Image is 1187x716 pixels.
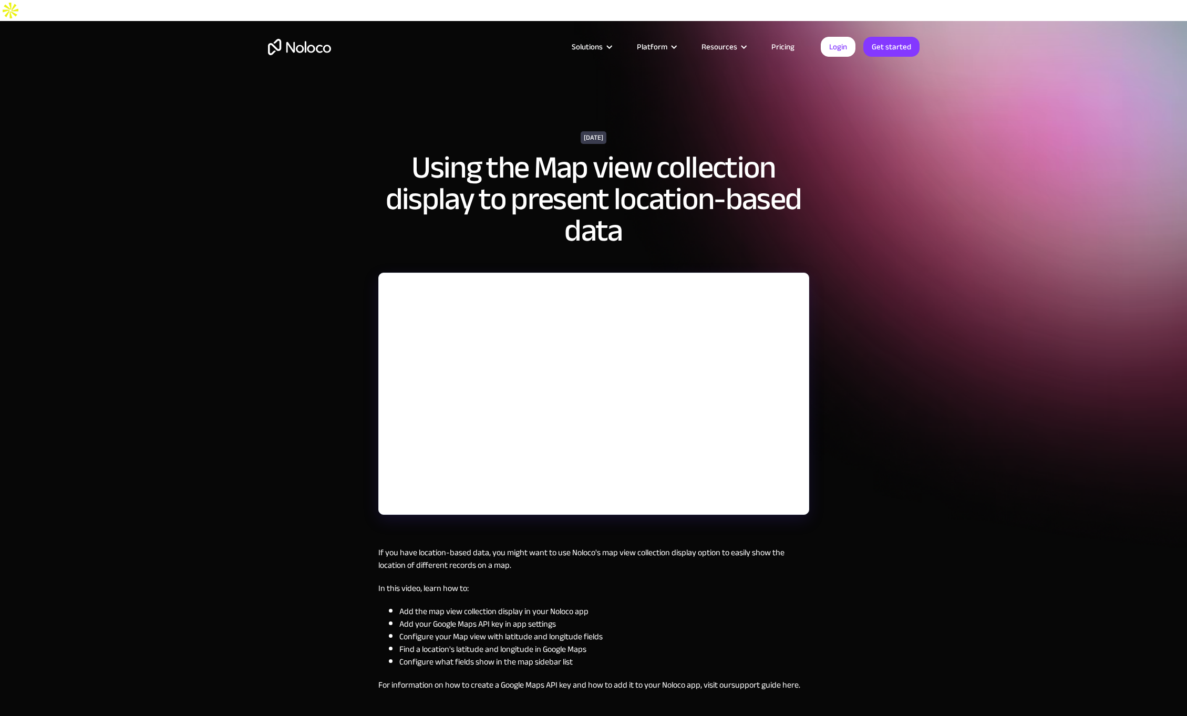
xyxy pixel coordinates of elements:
div: Solutions [559,40,624,54]
div: Platform [624,40,688,54]
p: For information on how to create a Google Maps API key and how to add it to your Noloco app, visi... [378,679,809,691]
p: In this video, learn how to: [378,582,809,595]
a: Pricing [758,40,808,54]
li: Configure what fields show in the map sidebar list [399,656,809,668]
div: Resources [701,40,737,54]
a: Login [821,37,855,57]
a: Get started [863,37,920,57]
li: Add your Google Maps API key in app settings [399,618,809,630]
div: Resources [688,40,758,54]
li: Add the map view collection display in your Noloco app [399,605,809,618]
a: support guide here [731,677,799,693]
a: home [268,39,331,55]
p: If you have location-based data, you might want to use Noloco's map view collection display optio... [378,546,809,572]
div: Platform [637,40,667,54]
h1: Using the Map view collection display to present location-based data [384,152,804,246]
iframe: YouTube embed [379,273,809,514]
li: Configure your Map view with latitude and longitude fields [399,630,809,643]
div: Solutions [572,40,603,54]
div: [DATE] [581,131,606,144]
li: Find a location's latitude and longitude in Google Maps [399,643,809,656]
